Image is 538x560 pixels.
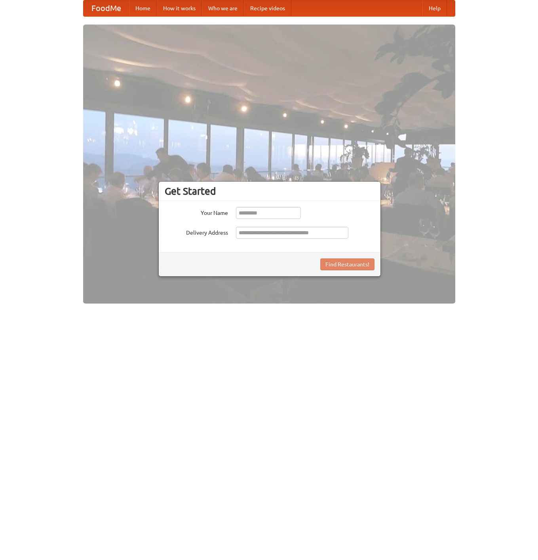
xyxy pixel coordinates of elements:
[422,0,447,16] a: Help
[157,0,202,16] a: How it works
[84,0,129,16] a: FoodMe
[202,0,244,16] a: Who we are
[165,207,228,217] label: Your Name
[165,227,228,237] label: Delivery Address
[320,258,375,270] button: Find Restaurants!
[244,0,291,16] a: Recipe videos
[129,0,157,16] a: Home
[165,185,375,197] h3: Get Started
